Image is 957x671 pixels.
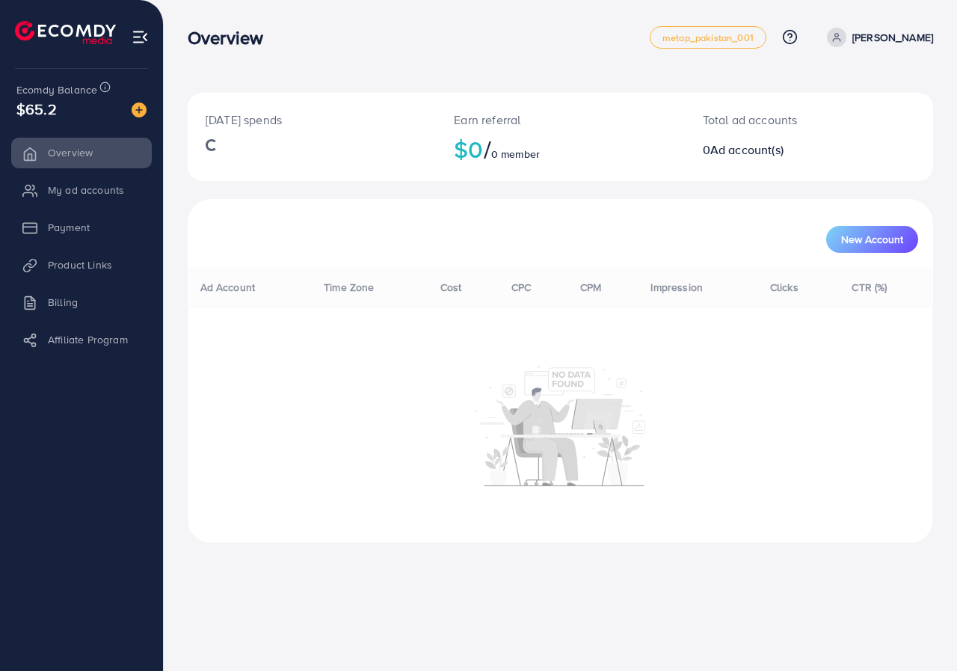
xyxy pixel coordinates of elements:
[821,28,933,47] a: [PERSON_NAME]
[852,28,933,46] p: [PERSON_NAME]
[132,102,147,117] img: image
[650,26,766,49] a: metap_pakistan_001
[15,21,116,44] img: logo
[703,111,853,129] p: Total ad accounts
[454,111,666,129] p: Earn referral
[454,135,666,163] h2: $0
[662,33,754,43] span: metap_pakistan_001
[16,82,97,97] span: Ecomdy Balance
[841,234,903,245] span: New Account
[484,132,491,166] span: /
[703,143,853,157] h2: 0
[826,226,918,253] button: New Account
[16,98,57,120] span: $65.2
[206,111,418,129] p: [DATE] spends
[491,147,540,162] span: 0 member
[188,27,275,49] h3: Overview
[132,28,149,46] img: menu
[710,141,784,158] span: Ad account(s)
